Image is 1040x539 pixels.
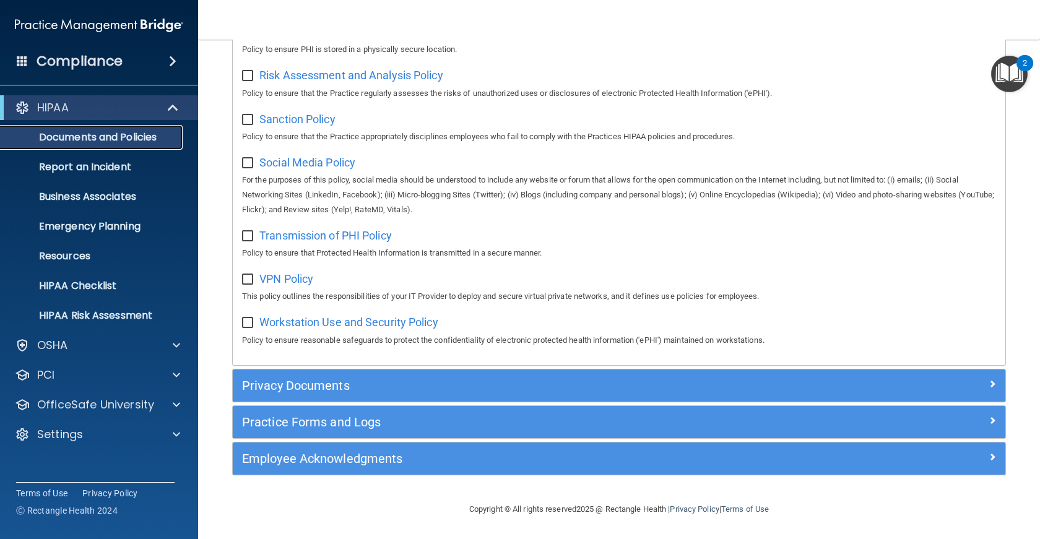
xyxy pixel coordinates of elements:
p: HIPAA Risk Assessment [8,309,177,322]
a: PCI [15,368,180,382]
p: Settings [37,427,83,442]
p: PCI [37,368,54,382]
span: Risk Assessment and Analysis Policy [259,69,443,82]
p: OSHA [37,338,68,353]
p: Policy to ensure reasonable safeguards to protect the confidentiality of electronic protected hea... [242,333,996,348]
p: Policy to ensure that the Practice appropriately disciplines employees who fail to comply with th... [242,129,996,144]
p: Policy to ensure that the Practice regularly assesses the risks of unauthorized uses or disclosur... [242,86,996,101]
h5: Privacy Documents [242,379,803,392]
a: Settings [15,427,180,442]
p: HIPAA [37,100,69,115]
span: Social Media Policy [259,156,355,169]
span: Workstation Use and Security Policy [259,316,438,329]
a: Terms of Use [16,487,67,499]
p: Resources [8,250,177,262]
img: PMB logo [15,13,183,38]
h5: Employee Acknowledgments [242,452,803,465]
p: Policy to ensure that Protected Health Information is transmitted in a secure manner. [242,246,996,261]
div: 2 [1023,63,1027,79]
p: Business Associates [8,191,177,203]
p: For the purposes of this policy, social media should be understood to include any website or foru... [242,173,996,217]
a: Privacy Documents [242,376,996,395]
span: Transmission of PHI Policy [259,229,392,242]
p: This policy outlines the responsibilities of your IT Provider to deploy and secure virtual privat... [242,289,996,304]
a: Terms of Use [721,504,769,514]
h4: Compliance [37,53,123,70]
p: Emergency Planning [8,220,177,233]
p: HIPAA Checklist [8,280,177,292]
span: Ⓒ Rectangle Health 2024 [16,504,118,517]
a: OSHA [15,338,180,353]
button: Open Resource Center, 2 new notifications [991,56,1028,92]
a: Privacy Policy [670,504,719,514]
a: HIPAA [15,100,180,115]
a: Practice Forms and Logs [242,412,996,432]
span: VPN Policy [259,272,313,285]
p: OfficeSafe University [37,397,154,412]
p: Policy to ensure PHI is stored in a physically secure location. [242,42,996,57]
a: Employee Acknowledgments [242,449,996,468]
span: Sanction Policy [259,113,336,126]
a: Privacy Policy [82,487,138,499]
h5: Practice Forms and Logs [242,415,803,429]
p: Documents and Policies [8,131,177,144]
a: OfficeSafe University [15,397,180,412]
p: Report an Incident [8,161,177,173]
div: Copyright © All rights reserved 2025 @ Rectangle Health | | [393,489,845,529]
